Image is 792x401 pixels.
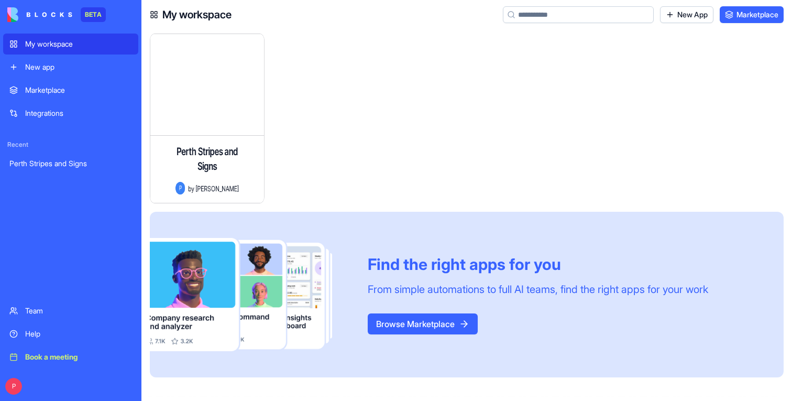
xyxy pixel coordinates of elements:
span: P [175,182,185,194]
div: BETA [81,7,106,22]
a: Perth Stripes and Signs [3,153,138,174]
a: Team [3,300,138,321]
a: Browse Marketplace [368,319,478,329]
div: Team [25,306,132,316]
div: Find the right apps for you [368,255,708,274]
div: Marketplace [25,85,132,95]
div: Perth Stripes and Signs [9,158,132,169]
a: New app [3,57,138,78]
div: New app [25,62,132,72]
div: My workspace [25,39,132,49]
span: by [188,183,194,194]
span: P [5,378,22,395]
a: Marketplace [720,6,784,23]
img: logo [7,7,72,22]
div: Help [25,329,132,339]
h4: My workspace [162,7,232,22]
a: Integrations [3,103,138,124]
div: Book a meeting [25,352,132,362]
a: Help [3,323,138,344]
span: [PERSON_NAME] [196,183,239,194]
a: Perth Stripes and SignsPby[PERSON_NAME] [150,34,302,203]
div: Integrations [25,108,132,118]
a: New App [660,6,713,23]
span: Recent [3,140,138,149]
a: Marketplace [3,80,138,101]
button: Browse Marketplace [368,313,478,334]
a: My workspace [3,34,138,55]
div: From simple automations to full AI teams, find the right apps for your work [368,282,708,297]
h4: Perth Stripes and Signs [175,144,239,174]
a: Book a meeting [3,346,138,367]
a: BETA [7,7,106,22]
